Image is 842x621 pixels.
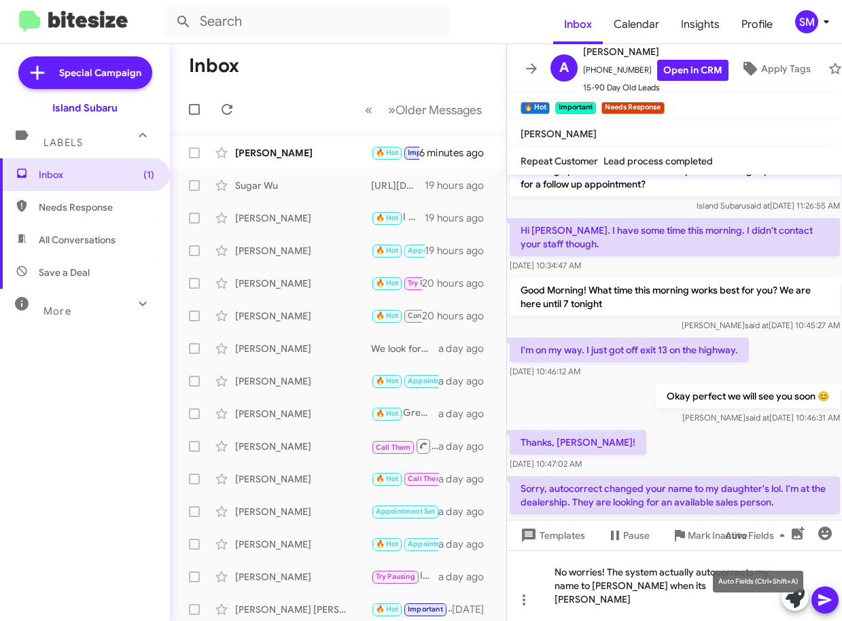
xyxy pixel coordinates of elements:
[235,277,371,290] div: [PERSON_NAME]
[408,246,468,255] span: Appointment Set
[655,384,839,408] p: Okay perfect we will see you soon 😊
[795,10,818,33] div: SM
[657,60,729,81] a: Open in CRM
[59,66,141,79] span: Special Campaign
[235,505,371,518] div: [PERSON_NAME]
[422,277,495,290] div: 20 hours ago
[376,213,399,222] span: 🔥 Hot
[438,440,495,453] div: a day ago
[438,472,495,486] div: a day ago
[510,218,840,256] p: Hi [PERSON_NAME]. I have some time this morning. I didn't contact your staff though.
[376,376,399,385] span: 🔥 Hot
[371,210,425,226] div: I understand! How about we look at scheduling something in early October? Would that work for you?
[371,536,438,552] div: I understand! If you change your mind later, feel free to reach out. Have a great day!
[601,102,664,114] small: Needs Response
[189,55,239,77] h1: Inbox
[425,211,495,225] div: 19 hours ago
[510,366,580,376] span: [DATE] 10:46:12 AM
[371,569,438,584] div: I can follow up with you then! If anything changes in the meantime, please feel free to reach out!
[714,523,801,548] button: Auto Fields
[371,179,425,192] div: [URL][DOMAIN_NAME]
[235,537,371,551] div: [PERSON_NAME]
[438,374,495,388] div: a day ago
[376,605,399,614] span: 🔥 Hot
[623,523,650,548] span: Pause
[235,570,371,584] div: [PERSON_NAME]
[376,148,399,157] span: 🔥 Hot
[438,505,495,518] div: a day ago
[365,101,372,118] span: «
[603,155,713,167] span: Lead process completed
[425,179,495,192] div: 19 hours ago
[235,244,371,258] div: [PERSON_NAME]
[376,474,399,483] span: 🔥 Hot
[235,146,371,160] div: [PERSON_NAME]
[376,246,399,255] span: 🔥 Hot
[376,539,399,548] span: 🔥 Hot
[235,472,371,486] div: [PERSON_NAME]
[380,96,490,124] button: Next
[371,243,425,258] div: Okay no problem! Whenever you are ready please feel free to reach out!
[745,412,769,423] span: said at
[357,96,381,124] button: Previous
[510,338,749,362] p: I'm on my way. I just got off exit 13 on the highway.
[376,311,399,320] span: 🔥 Hot
[376,409,399,418] span: 🔥 Hot
[371,601,452,617] div: No worries! How about I help you find a convenient time to visit? We can work around your schedule.
[39,233,116,247] span: All Conversations
[39,200,154,214] span: Needs Response
[235,309,371,323] div: [PERSON_NAME]
[688,523,748,548] span: Mark Inactive
[371,503,438,519] div: Felicidades
[376,279,399,287] span: 🔥 Hot
[559,57,569,79] span: A
[510,518,576,529] span: [DATE] 11:11:16 AM
[682,412,839,423] span: [PERSON_NAME] [DATE] 10:46:31 AM
[39,168,154,181] span: Inbox
[510,278,840,316] p: Good Morning! What time this morning works best for you? We are here until 7 tonight
[396,103,482,118] span: Older Messages
[235,342,371,355] div: [PERSON_NAME]
[371,342,438,355] div: We look forward to hearing from you!
[371,471,438,486] div: Yes!
[408,279,447,287] span: Try Pausing
[419,146,495,160] div: 6 minutes ago
[553,5,603,44] span: Inbox
[408,311,445,320] span: Contacted
[371,275,422,291] div: Okay I look forward to hearing from you! Have a great weekend.
[371,308,422,323] div: Awe, thanks !!!!
[235,407,371,421] div: [PERSON_NAME]
[745,200,769,211] span: said at
[713,571,803,592] div: Auto Fields (Ctrl+Shift+A)
[376,443,411,452] span: Call Them
[235,374,371,388] div: [PERSON_NAME]
[784,10,827,33] button: SM
[603,5,670,44] a: Calendar
[422,309,495,323] div: 20 hours ago
[696,200,839,211] span: Island Subaru [DATE] 11:26:55 AM
[408,605,443,614] span: Important
[761,56,811,81] span: Apply Tags
[521,102,550,114] small: 🔥 Hot
[376,572,415,581] span: Try Pausing
[39,266,90,279] span: Save a Deal
[507,523,596,548] button: Templates
[408,148,443,157] span: Important
[731,5,784,44] a: Profile
[438,570,495,584] div: a day ago
[143,168,154,181] span: (1)
[510,476,840,514] p: Sorry, autocorrect changed your name to my daughter's lol. I'm at the dealership. They are lookin...
[510,430,646,455] p: Thanks, [PERSON_NAME]!
[408,376,468,385] span: Appointment Set
[235,440,371,453] div: [PERSON_NAME]
[670,5,731,44] a: Insights
[235,179,371,192] div: Sugar Wu
[438,342,495,355] div: a day ago
[583,81,729,94] span: 15-90 Day Old Leads
[555,102,596,114] small: Important
[521,128,597,140] span: [PERSON_NAME]
[376,507,436,516] span: Appointment Set
[371,145,419,160] div: Sorry, autocorrect changed your name to my daughter's lol. I'm at the dealership. They are lookin...
[518,523,585,548] span: Templates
